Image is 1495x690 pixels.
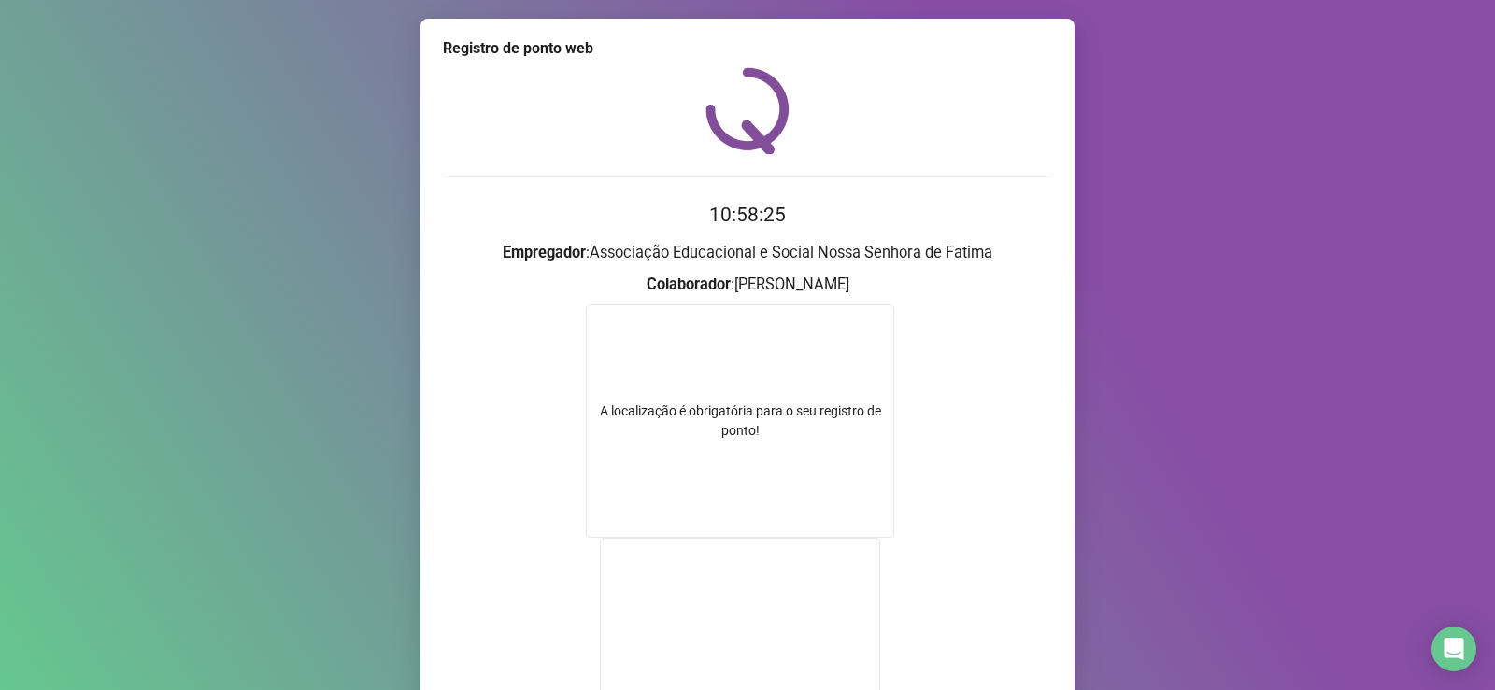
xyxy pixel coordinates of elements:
[705,67,790,154] img: QRPoint
[443,241,1052,265] h3: : Associação Educacional e Social Nossa Senhora de Fatima
[709,204,786,226] time: 10:58:25
[443,37,1052,60] div: Registro de ponto web
[503,244,586,261] strong: Empregador
[1431,627,1476,671] div: Open Intercom Messenger
[443,273,1052,297] h3: : [PERSON_NAME]
[587,401,893,441] div: A localização é obrigatória para o seu registro de ponto!
[647,275,731,293] strong: Colaborador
